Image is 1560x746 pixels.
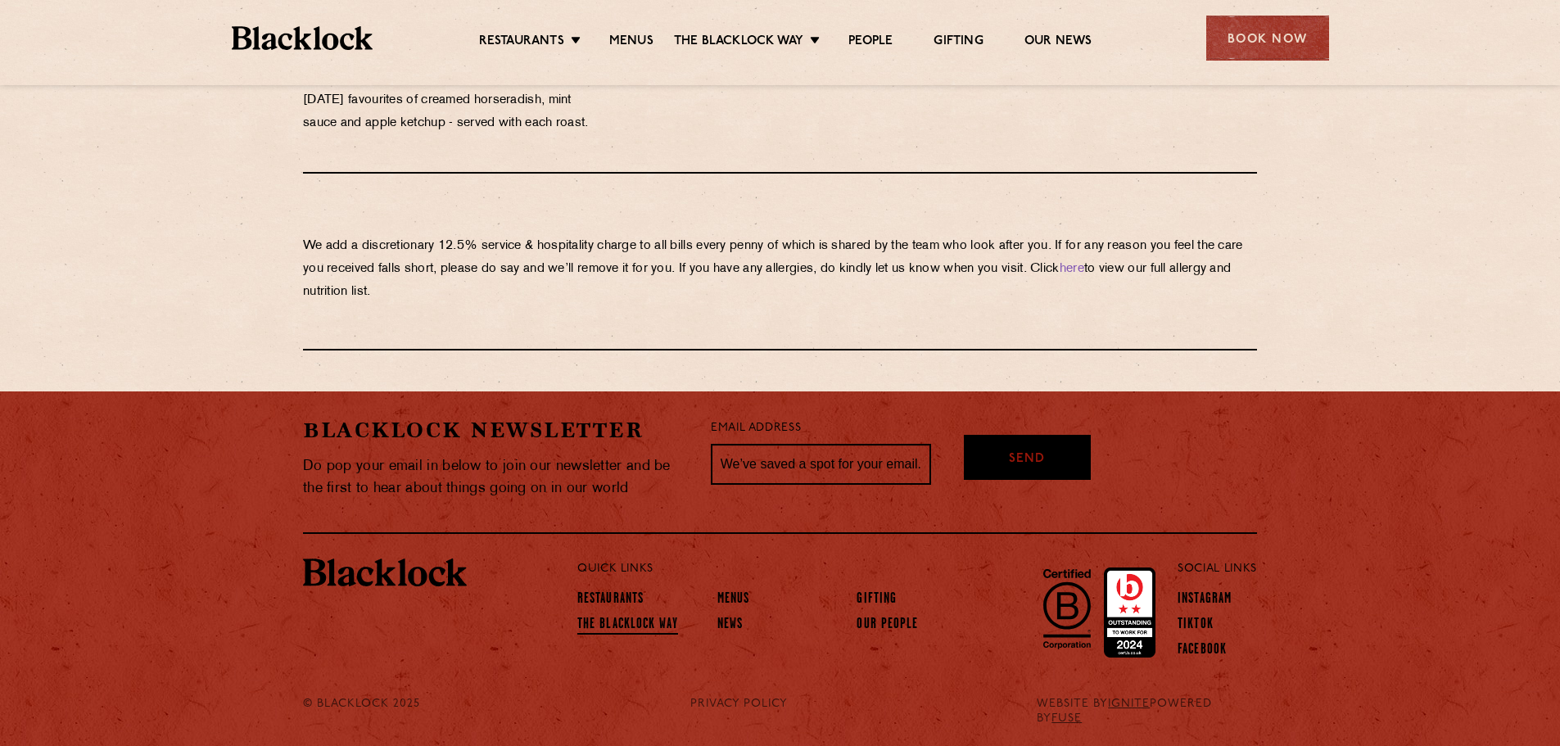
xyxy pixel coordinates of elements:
[848,34,893,52] a: People
[577,558,1124,580] p: Quick Links
[717,591,750,609] a: Menus
[303,89,604,135] p: [DATE] favourites of creamed horseradish, mint sauce and apple ketchup - served with each roast.
[1024,697,1269,726] div: WEBSITE BY POWERED BY
[857,591,897,609] a: Gifting
[303,558,467,586] img: BL_Textured_Logo-footer-cropped.svg
[232,26,373,50] img: BL_Textured_Logo-footer-cropped.svg
[303,455,686,500] p: Do pop your email in below to join our newsletter and be the first to hear about things going on ...
[1024,34,1092,52] a: Our News
[303,235,1257,304] p: We add a discretionary 12.5% service & hospitality charge to all bills every penny of which is sh...
[1178,642,1227,660] a: Facebook
[1033,559,1101,658] img: B-Corp-Logo-Black-RGB.svg
[1009,450,1045,469] span: Send
[711,419,801,438] label: Email Address
[479,34,564,52] a: Restaurants
[577,591,644,609] a: Restaurants
[609,34,653,52] a: Menus
[674,34,803,52] a: The Blacklock Way
[690,697,788,712] a: PRIVACY POLICY
[717,617,743,635] a: News
[1206,16,1329,61] div: Book Now
[711,444,931,485] input: We’ve saved a spot for your email...
[1060,263,1084,275] a: here
[857,617,918,635] a: Our People
[1178,617,1214,635] a: TikTok
[934,34,983,52] a: Gifting
[1051,712,1082,725] a: FUSE
[303,416,686,445] h2: Blacklock Newsletter
[577,617,678,635] a: The Blacklock Way
[1108,698,1150,710] a: IGNITE
[1178,591,1232,609] a: Instagram
[291,697,454,726] div: © Blacklock 2025
[1178,558,1257,580] p: Social Links
[1104,567,1155,658] img: Accred_2023_2star.png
